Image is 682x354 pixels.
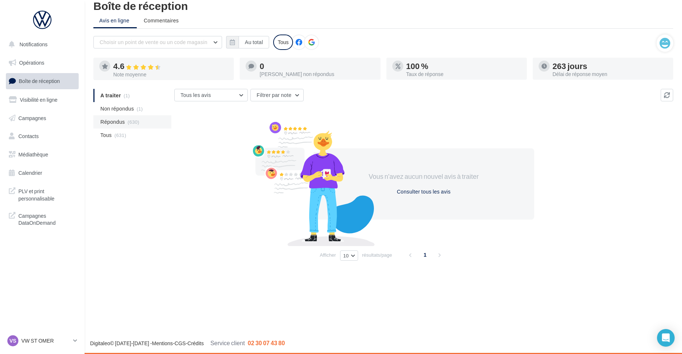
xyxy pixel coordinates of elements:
span: © [DATE]-[DATE] - - - [90,340,285,346]
span: Non répondus [100,105,134,112]
button: Choisir un point de vente ou un code magasin [93,36,222,48]
span: Boîte de réception [19,78,60,84]
span: résultats/page [362,252,392,259]
div: 0 [260,62,374,70]
div: Open Intercom Messenger [657,329,675,347]
div: Tous [273,35,293,50]
span: Choisir un point de vente ou un code magasin [100,39,207,45]
a: Calendrier [4,165,80,181]
a: Boîte de réception [4,73,80,89]
button: Filtrer par note [250,89,304,101]
a: Digitaleo [90,340,110,346]
span: (1) [137,106,143,112]
button: Consulter tous les avis [394,187,453,196]
a: CGS [175,340,186,346]
span: Contacts [18,133,39,139]
span: (630) [128,119,139,125]
div: 100 % [406,62,521,70]
button: Au total [226,36,269,48]
button: Notifications [4,37,77,52]
span: Commentaires [144,17,179,24]
a: VS VW ST OMER [6,334,79,348]
div: 4.6 [113,62,228,71]
button: Tous les avis [174,89,248,101]
span: Calendrier [18,170,42,176]
span: Opérations [19,59,44,66]
button: 10 [340,250,358,261]
span: PLV et print personnalisable [18,186,76,202]
div: [PERSON_NAME] non répondus [260,72,374,77]
span: Tous [100,131,112,139]
span: Campagnes [18,115,46,121]
span: VS [10,337,17,344]
span: Afficher [320,252,336,259]
a: PLV et print personnalisable [4,183,80,205]
p: VW ST OMER [21,337,70,344]
div: Note moyenne [113,72,228,77]
span: Tous les avis [181,92,211,98]
span: 02 30 07 43 80 [248,339,285,346]
a: Opérations [4,55,80,71]
div: Délai de réponse moyen [553,72,667,77]
div: Taux de réponse [406,72,521,77]
span: Répondus [100,118,125,126]
span: (631) [114,132,126,138]
div: Vous n'avez aucun nouvel avis à traiter [361,172,487,181]
span: Notifications [19,41,47,47]
a: Médiathèque [4,147,80,162]
span: Visibilité en ligne [20,97,57,103]
button: Au total [239,36,269,48]
span: 10 [343,253,349,259]
div: 263 jours [553,62,667,70]
a: Crédits [188,340,204,346]
a: Campagnes [4,111,80,126]
a: Visibilité en ligne [4,92,80,108]
span: Médiathèque [18,151,48,158]
a: Campagnes DataOnDemand [4,208,80,230]
span: Service client [210,339,245,346]
a: Mentions [152,340,173,346]
a: Contacts [4,129,80,144]
span: Campagnes DataOnDemand [18,211,76,227]
span: 1 [419,249,431,261]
